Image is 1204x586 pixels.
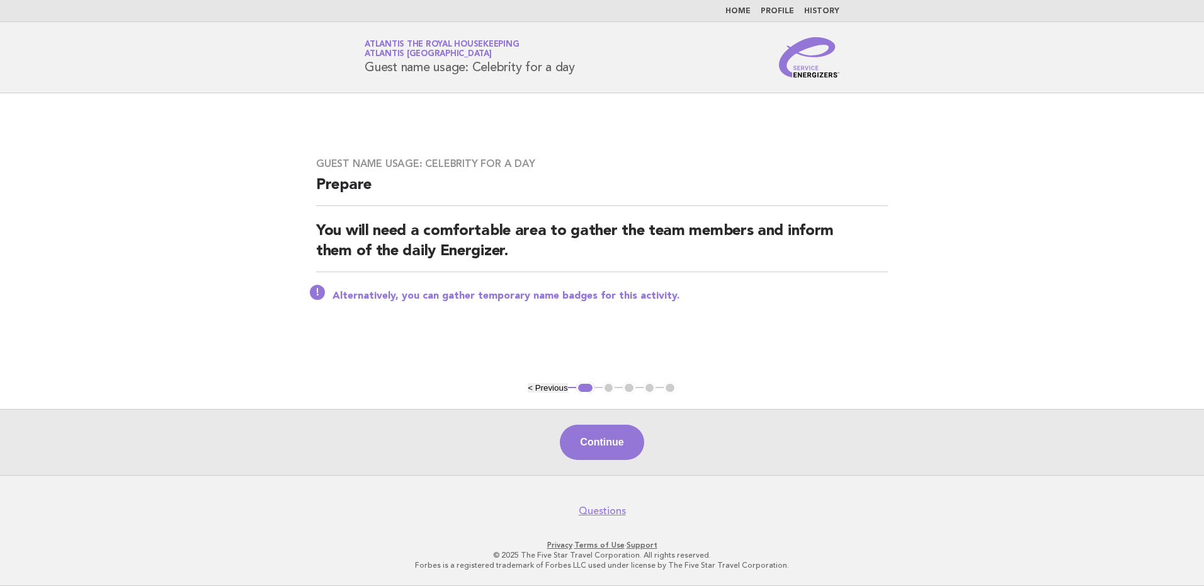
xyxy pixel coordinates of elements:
h3: Guest name usage: Celebrity for a day [316,158,888,170]
p: Forbes is a registered trademark of Forbes LLC used under license by The Five Star Travel Corpora... [217,560,987,570]
a: Questions [579,505,626,517]
p: · · [217,540,987,550]
h2: Prepare [316,175,888,206]
button: < Previous [528,383,567,393]
h1: Guest name usage: Celebrity for a day [365,41,575,74]
a: Home [725,8,751,15]
a: Terms of Use [574,541,625,549]
button: 1 [576,382,594,394]
button: Continue [560,425,644,460]
a: Profile [761,8,794,15]
h2: You will need a comfortable area to gather the team members and inform them of the daily Energizer. [316,221,888,272]
span: Atlantis [GEOGRAPHIC_DATA] [365,50,492,59]
img: Service Energizers [779,37,839,78]
p: Alternatively, you can gather temporary name badges for this activity. [332,290,888,302]
a: Atlantis the Royal HousekeepingAtlantis [GEOGRAPHIC_DATA] [365,40,519,58]
p: © 2025 The Five Star Travel Corporation. All rights reserved. [217,550,987,560]
a: History [804,8,839,15]
a: Support [627,541,657,549]
a: Privacy [547,541,572,549]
